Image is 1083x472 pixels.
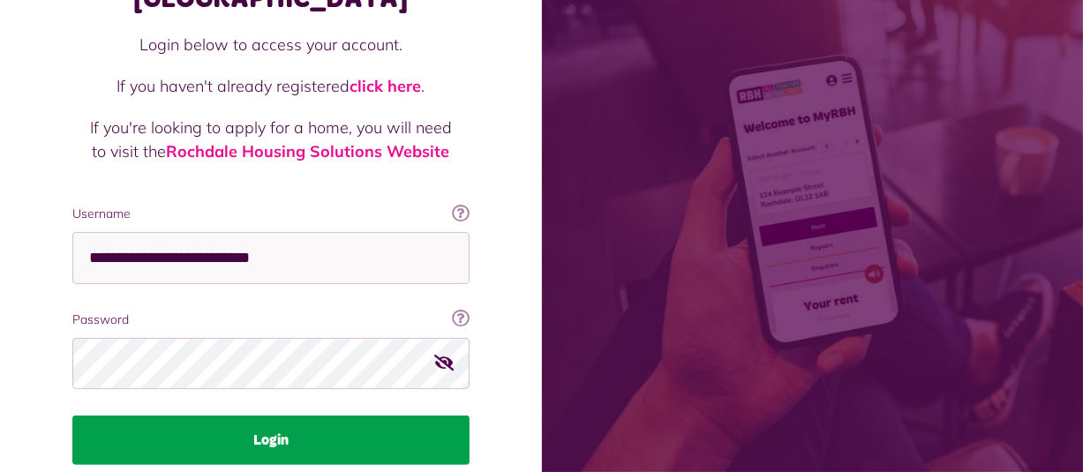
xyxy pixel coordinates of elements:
label: Username [72,205,470,223]
button: Login [72,416,470,465]
a: Rochdale Housing Solutions Website [166,141,449,161]
p: Login below to access your account. [90,33,452,56]
label: Password [72,311,470,329]
p: If you're looking to apply for a home, you will need to visit the [90,116,452,163]
p: If you haven't already registered . [90,74,452,98]
a: click here [350,76,421,96]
